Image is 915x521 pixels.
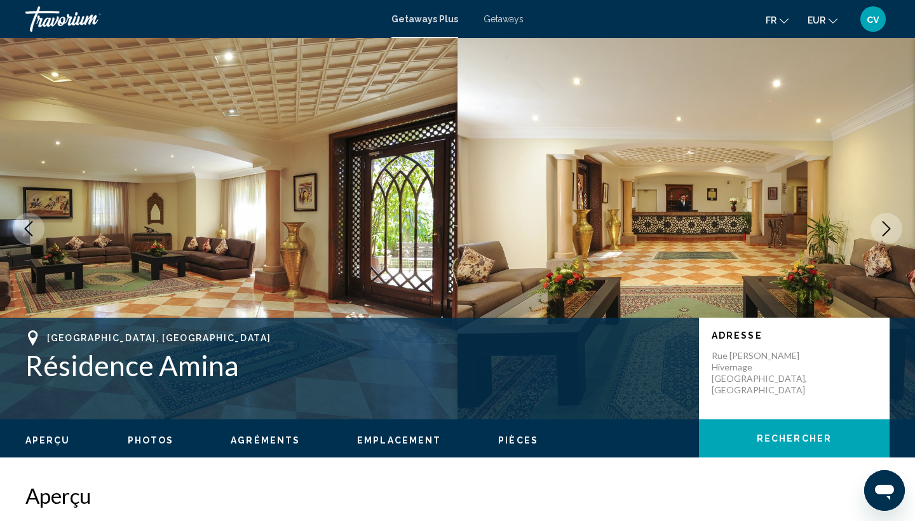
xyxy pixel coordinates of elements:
[25,349,686,382] h1: Résidence Amina
[391,14,458,24] a: Getaways Plus
[864,470,905,511] iframe: Bouton de lancement de la fenêtre de messagerie
[357,435,441,445] span: Emplacement
[128,435,174,446] button: Photos
[357,435,441,446] button: Emplacement
[13,213,44,245] button: Previous image
[25,6,379,32] a: Travorium
[231,435,300,446] button: Agréments
[808,11,837,29] button: Change currency
[47,333,271,343] span: [GEOGRAPHIC_DATA], [GEOGRAPHIC_DATA]
[498,435,538,445] span: Pièces
[484,14,524,24] a: Getaways
[498,435,538,446] button: Pièces
[25,483,890,508] h2: Aperçu
[128,435,174,445] span: Photos
[871,213,902,245] button: Next image
[808,15,825,25] span: EUR
[699,419,890,457] button: Rechercher
[25,435,71,446] button: Aperçu
[766,15,776,25] span: fr
[867,13,879,25] span: cv
[757,434,832,444] span: Rechercher
[857,6,890,32] button: User Menu
[712,330,877,341] p: Adresse
[25,435,71,445] span: Aperçu
[712,350,813,396] p: Rue [PERSON_NAME] Hivernage [GEOGRAPHIC_DATA], [GEOGRAPHIC_DATA]
[766,11,789,29] button: Change language
[231,435,300,445] span: Agréments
